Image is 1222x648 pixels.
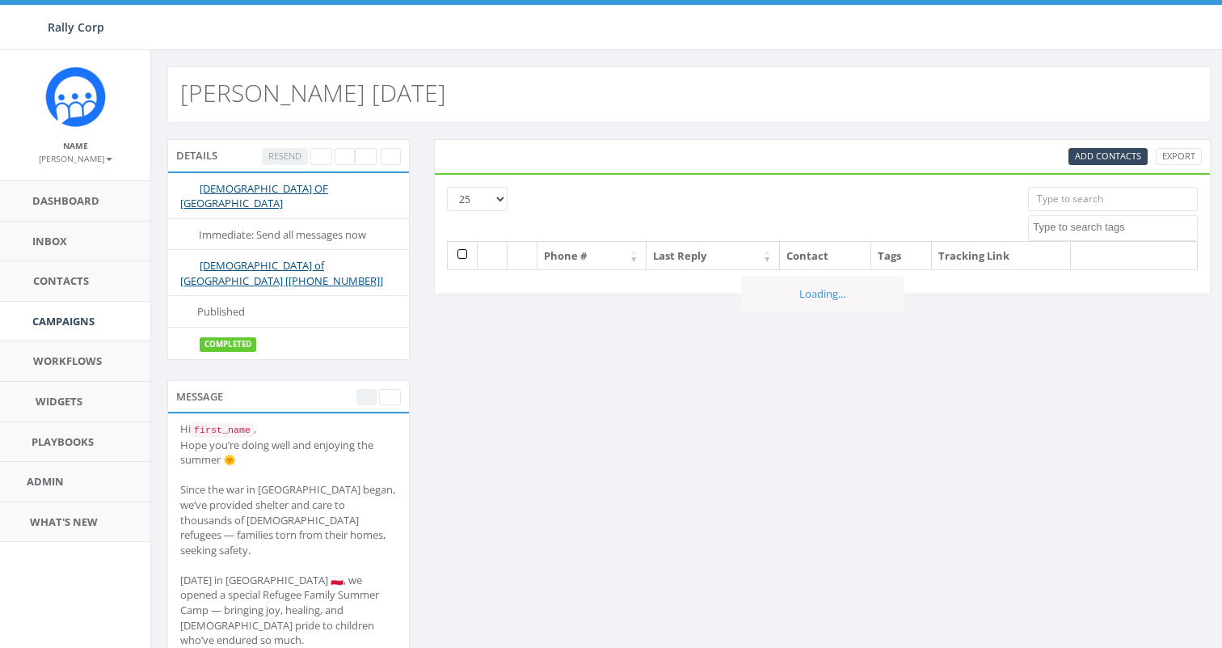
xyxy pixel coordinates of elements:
[167,380,410,413] div: Message
[32,234,67,248] span: Inbox
[200,337,256,352] label: completed
[180,258,383,288] a: [DEMOGRAPHIC_DATA] of [GEOGRAPHIC_DATA] [[PHONE_NUMBER]]
[32,434,94,449] span: Playbooks
[180,230,199,240] i: Immediate: Send all messages now
[386,391,394,403] span: Send Test Message
[33,273,89,288] span: Contacts
[63,140,88,151] small: Name
[537,242,647,270] th: Phone #
[1028,187,1198,211] input: Type to search
[1075,150,1141,162] span: CSV files only
[191,423,254,438] code: first_name
[180,307,197,317] i: Published
[39,150,112,165] a: [PERSON_NAME]
[168,295,409,328] li: Published
[1033,220,1197,235] textarea: Search
[167,139,410,172] div: Details
[45,66,106,127] img: Icon_1.png
[32,314,95,328] span: Campaigns
[48,19,104,35] span: Rally Corp
[30,515,98,529] span: What's New
[317,150,326,162] span: Archive Campaign
[871,242,932,270] th: Tags
[647,242,780,270] th: Last Reply
[780,242,871,270] th: Contact
[180,79,446,106] h2: [PERSON_NAME] [DATE]
[27,474,64,489] span: Admin
[39,153,112,164] small: [PERSON_NAME]
[361,150,370,162] span: Clone Campaign
[168,218,409,251] li: Immediate: Send all messages now
[1075,150,1141,162] span: Add Contacts
[1068,148,1148,165] a: Add Contacts
[341,150,348,162] span: Edit Campaign Title
[180,181,328,211] a: [DEMOGRAPHIC_DATA] OF [GEOGRAPHIC_DATA]
[32,193,99,208] span: Dashboard
[387,150,394,162] span: View Campaign Delivery Statistics
[33,354,102,368] span: Workflows
[36,394,82,409] span: Widgets
[742,276,904,312] div: Loading...
[932,242,1071,270] th: Tracking Link
[1156,148,1202,165] a: Export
